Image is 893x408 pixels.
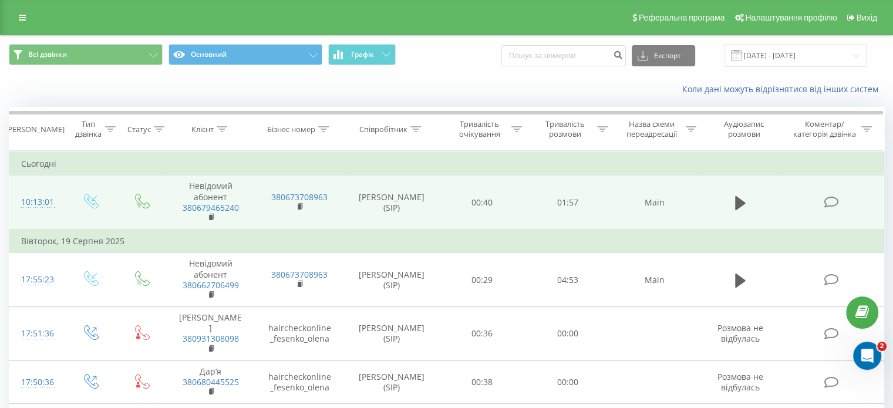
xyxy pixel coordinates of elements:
button: Основний [169,44,322,65]
td: Main [610,253,699,307]
div: Співробітник [359,124,407,134]
td: haircheckonline_fesenko_olena [255,360,343,404]
a: 380662706499 [183,279,239,291]
div: 10:13:01 [21,191,52,214]
div: Назва схеми переадресації [621,119,683,139]
div: [PERSON_NAME] [5,124,65,134]
span: Налаштування профілю [745,13,837,22]
td: [PERSON_NAME] (SIP) [344,253,440,307]
div: 17:50:36 [21,371,52,394]
div: Коментар/категорія дзвінка [790,119,858,139]
td: Вівторок, 19 Серпня 2025 [9,230,884,253]
div: Аудіозапис розмови [710,119,779,139]
td: Невідомий абонент [166,253,255,307]
span: Всі дзвінки [28,50,67,59]
span: Розмова не відбулась [717,322,763,344]
iframe: Intercom live chat [853,342,881,370]
div: Тривалість очікування [450,119,509,139]
td: haircheckonline_fesenko_olena [255,307,343,361]
button: Всі дзвінки [9,44,163,65]
td: Сьогодні [9,152,884,176]
div: 17:55:23 [21,268,52,291]
td: 00:29 [440,253,525,307]
td: Дарʼя [166,360,255,404]
td: 04:53 [525,253,610,307]
div: Тип дзвінка [74,119,102,139]
td: Main [610,176,699,230]
td: Невідомий абонент [166,176,255,230]
td: 00:36 [440,307,525,361]
input: Пошук за номером [501,45,626,66]
span: 2 [877,342,887,351]
div: Клієнт [191,124,214,134]
td: [PERSON_NAME] (SIP) [344,307,440,361]
span: Графік [351,50,374,59]
a: 380679465240 [183,202,239,213]
span: Розмова не відбулась [717,371,763,393]
div: Статус [127,124,151,134]
a: 380673708963 [271,269,328,280]
td: 00:38 [440,360,525,404]
td: [PERSON_NAME] [166,307,255,361]
button: Експорт [632,45,695,66]
div: Бізнес номер [267,124,315,134]
button: Графік [328,44,396,65]
a: 380680445525 [183,376,239,387]
td: 00:00 [525,307,610,361]
span: Вихід [857,13,877,22]
div: Тривалість розмови [535,119,594,139]
a: 380673708963 [271,191,328,203]
td: [PERSON_NAME] (SIP) [344,176,440,230]
div: 17:51:36 [21,322,52,345]
td: 01:57 [525,176,610,230]
td: 00:40 [440,176,525,230]
td: 00:00 [525,360,610,404]
span: Реферальна програма [639,13,725,22]
a: Коли дані можуть відрізнятися вiд інших систем [682,83,884,95]
a: 380931308098 [183,333,239,344]
td: [PERSON_NAME] (SIP) [344,360,440,404]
